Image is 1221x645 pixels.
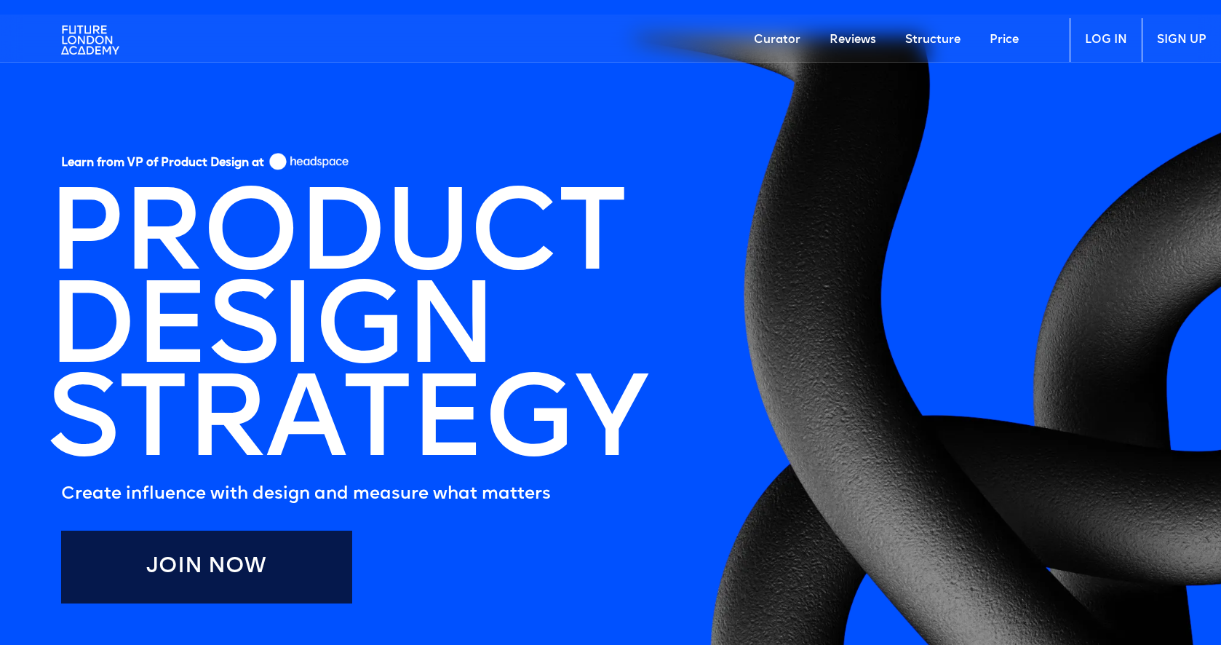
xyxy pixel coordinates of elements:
h1: PRODUCT DESIGN STRATEGY [47,193,646,472]
h5: Create influence with design and measure what matters [61,480,646,509]
a: Reviews [815,18,891,62]
a: Join Now [61,531,352,604]
a: Structure [891,18,975,62]
a: Price [975,18,1033,62]
a: SIGN UP [1142,18,1221,62]
h5: Learn from VP of Product Design at [61,156,264,175]
a: LOG IN [1070,18,1142,62]
a: Curator [739,18,815,62]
